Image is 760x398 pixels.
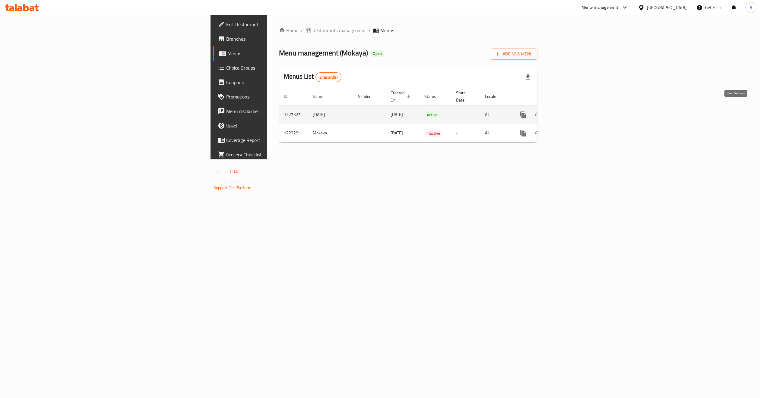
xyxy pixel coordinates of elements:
td: All [480,105,511,124]
span: Add New Menu [496,50,533,58]
li: / [369,27,371,34]
a: Coverage Report [213,133,337,147]
span: Name [313,93,331,100]
span: 1.0.0 [229,168,239,175]
span: Restaurants management [312,27,366,34]
span: 2 record(s) [316,74,341,80]
div: Active [424,111,440,118]
span: Coupons [226,79,333,86]
button: Change Status [530,108,545,122]
span: Start Date [456,89,473,104]
span: Edit Restaurant [226,21,333,28]
span: Vendor [358,93,378,100]
span: A [750,4,752,11]
span: Choice Groups [226,64,333,71]
span: Coverage Report [226,136,333,144]
span: Inactive [424,130,442,137]
div: Total records count [315,72,342,82]
a: Branches [213,32,337,46]
span: Branches [226,35,333,42]
th: Actions [511,87,579,106]
a: Support.OpsPlatform [214,184,252,192]
span: [DATE] [391,111,403,118]
a: Grocery Checklist [213,147,337,162]
span: Open [370,51,384,56]
span: Menu disclaimer [226,108,333,115]
td: - [451,124,480,142]
a: Choice Groups [213,61,337,75]
span: Menus [227,50,333,57]
a: Menu disclaimer [213,104,337,118]
a: Coupons [213,75,337,89]
td: All [480,124,511,142]
span: Created On [391,89,412,104]
span: Locale [485,93,504,100]
td: - [451,105,480,124]
div: [GEOGRAPHIC_DATA] [647,4,687,11]
span: Grocery Checklist [226,151,333,158]
button: more [516,108,530,122]
div: Menu-management [581,4,619,11]
button: Add New Menu [491,49,537,60]
a: Promotions [213,89,337,104]
span: [DATE] [391,129,403,137]
span: Upsell [226,122,333,129]
span: Status [424,93,444,100]
a: Menus [213,46,337,61]
span: Menus [380,27,394,34]
div: Open [370,50,384,57]
span: Version: [214,168,228,175]
nav: breadcrumb [279,27,537,34]
div: Export file [521,70,535,84]
span: Promotions [226,93,333,100]
span: Get support on: [214,178,241,186]
h2: Menus List [284,72,341,82]
button: more [516,126,530,140]
button: Change Status [530,126,545,140]
a: Upsell [213,118,337,133]
a: Edit Restaurant [213,17,337,32]
span: Active [424,111,440,118]
span: ID [284,93,295,100]
table: enhanced table [279,87,579,143]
